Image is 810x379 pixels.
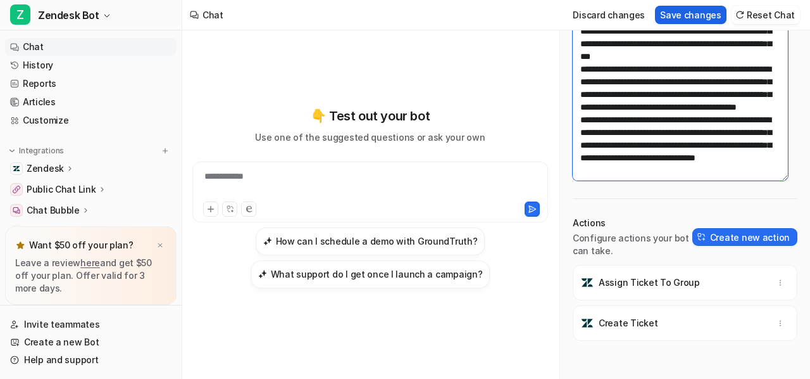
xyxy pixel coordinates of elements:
[599,317,657,330] p: Create Ticket
[5,316,177,333] a: Invite teammates
[5,112,177,129] a: Customize
[599,276,700,289] p: Assign Ticket To Group
[38,6,99,24] span: Zendesk Bot
[732,6,800,24] button: Reset Chat
[263,236,272,246] img: How can I schedule a demo with GroundTruth?
[735,10,744,20] img: reset
[27,204,80,217] p: Chat Bubble
[27,183,96,196] p: Public Chat Link
[271,267,483,281] h3: What support do I get once I launch a campaign?
[161,146,170,155] img: menu_add.svg
[5,351,177,369] a: Help and support
[255,131,485,144] p: Use one of the suggested questions or ask your own
[581,317,594,330] img: Create Ticket icon
[311,106,430,125] p: 👇 Test out your bot
[15,240,25,250] img: star
[697,233,706,241] img: create-action-icon.svg
[655,6,726,24] button: Save changes
[27,162,64,175] p: Zendesk
[568,6,650,24] button: Discard changes
[5,56,177,74] a: History
[10,4,30,25] span: Z
[573,217,692,229] p: Actions
[5,333,177,351] a: Create a new Bot
[5,38,177,56] a: Chat
[13,207,20,214] img: Chat Bubble
[10,225,23,238] img: explore all integrations
[13,186,20,193] img: Public Chat Link
[15,257,166,295] p: Leave a review and get $50 off your plan. Offer valid for 3 more days.
[573,232,692,257] p: Configure actions your bot can take.
[581,276,594,289] img: Assign Ticket To Group icon
[19,146,64,156] p: Integrations
[251,260,490,288] button: What support do I get once I launch a campaign?What support do I get once I launch a campaign?
[5,222,177,240] a: Explore all integrations
[27,221,171,241] span: Explore all integrations
[258,269,267,279] img: What support do I get once I launch a campaign?
[80,257,100,268] a: here
[256,228,485,255] button: How can I schedule a demo with GroundTruth?How can I schedule a demo with GroundTruth?
[202,8,223,22] div: Chat
[692,228,797,246] button: Create new action
[276,234,478,248] h3: How can I schedule a demo with GroundTruth?
[29,239,134,252] p: Want $50 off your plan?
[5,93,177,111] a: Articles
[13,165,20,172] img: Zendesk
[8,146,16,155] img: expand menu
[5,75,177,93] a: Reports
[5,145,68,157] button: Integrations
[156,241,164,250] img: x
